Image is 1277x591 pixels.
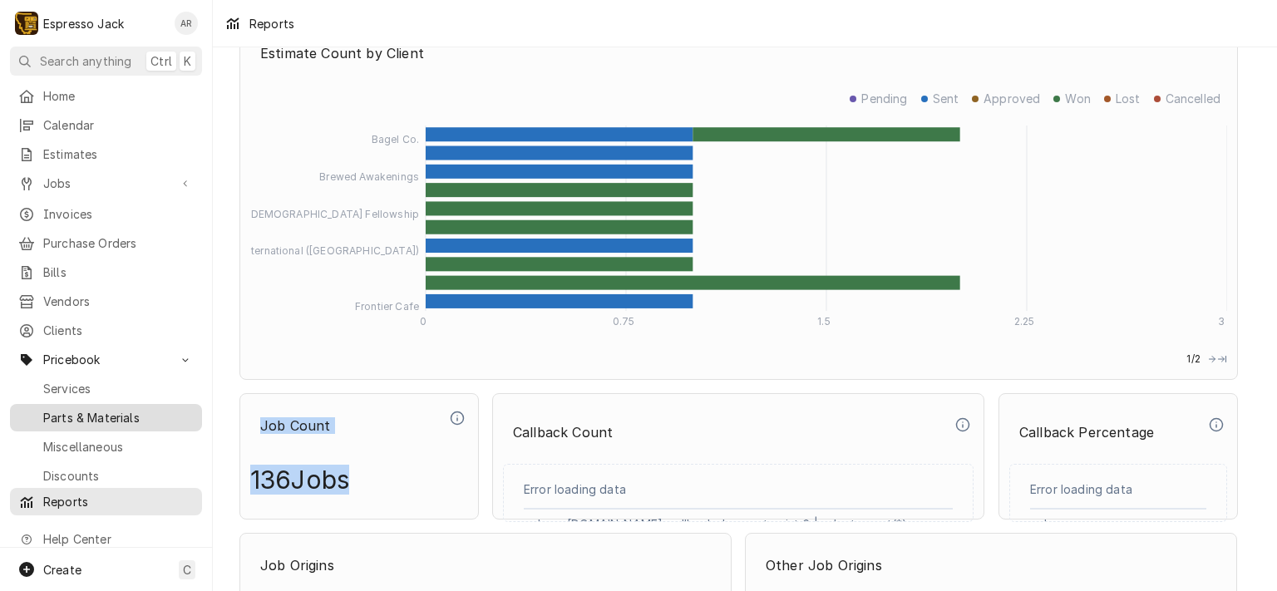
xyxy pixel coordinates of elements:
p: Pending [861,91,907,107]
p: Callback Percentage [1009,414,1206,451]
span: Bills [43,263,194,281]
span: Vendors [43,293,194,310]
button: Search anythingCtrlK [10,47,202,76]
tspan: 0.75 [613,315,635,328]
a: Invoices [10,200,202,228]
a: Vendors [10,288,202,315]
p: Won [1065,91,1090,107]
p: Job Count [250,407,446,444]
a: Estimates [10,140,202,168]
p: 136 Jobs [250,451,349,509]
span: Miscellaneous [43,438,194,456]
tspan: 0 [420,315,426,328]
a: Calendar [10,111,202,139]
p: Approved [984,91,1040,107]
p: Sent [933,91,959,107]
tspan: Frontier Cafe [355,300,419,313]
p: Lost [1116,91,1141,107]
a: Home [10,82,202,110]
a: Services [10,375,202,402]
a: Purchase Orders [10,229,202,257]
a: Go to Jobs [10,170,202,197]
span: Discounts [43,467,194,485]
p: Callback Count [503,414,952,451]
p: Error loading data [524,481,953,498]
a: Clients [10,317,202,344]
div: AR [175,12,198,35]
p: Job Origins [250,547,721,584]
span: Parts & Materials [43,409,194,426]
tspan: 3 [1218,315,1225,328]
p: Error loading data [1030,481,1206,498]
tspan: Brewed Awakenings [319,170,419,183]
span: Pricebook [43,351,169,368]
div: Espresso Jack [43,15,124,32]
tspan: Faber International ([GEOGRAPHIC_DATA]) [212,244,419,257]
span: Jobs [43,175,169,192]
a: Bills [10,259,202,286]
span: Help Center [43,530,192,548]
tspan: 1.5 [817,315,830,328]
a: Reports [10,488,202,515]
span: Clients [43,322,194,339]
a: Go to Help Center [10,525,202,553]
span: Estimates [43,145,194,163]
span: Home [43,87,194,105]
span: Search anything [40,52,131,70]
p: Estimate Count by Client [250,35,1227,71]
a: Discounts [10,462,202,490]
span: Reports [43,493,194,510]
a: Miscellaneous [10,433,202,460]
span: Services [43,380,194,397]
span: C [183,561,191,579]
tspan: 2.25 [1014,315,1035,328]
div: Allan Ross's Avatar [175,12,198,35]
span: K [184,52,191,70]
a: Go to Pricebook [10,346,202,373]
p: Other Job Origins [756,547,1226,584]
span: Ctrl [150,52,172,70]
div: E [15,12,38,35]
div: Espresso Jack's Avatar [15,12,38,35]
tspan: Bagel Co. [372,133,419,145]
p: 1 / 2 [1180,352,1207,366]
tspan: Crossroads [DEMOGRAPHIC_DATA] Fellowship [186,208,419,220]
span: Calendar [43,116,194,134]
span: Create [43,563,81,577]
span: Invoices [43,205,194,223]
p: Cancelled [1166,91,1220,107]
a: Parts & Materials [10,404,202,431]
span: Purchase Orders [43,234,194,252]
